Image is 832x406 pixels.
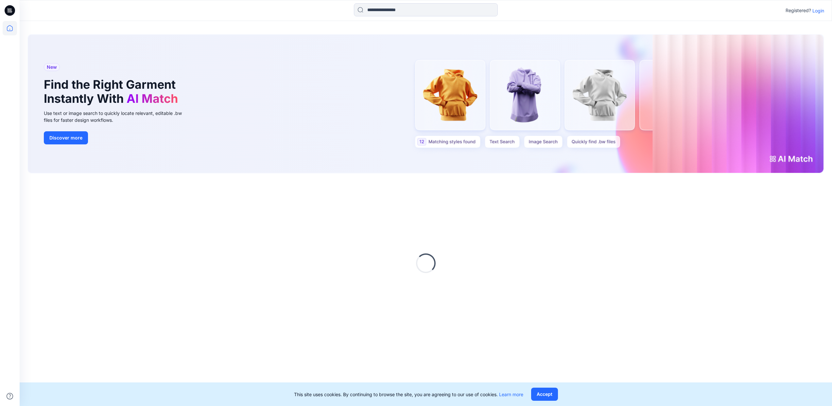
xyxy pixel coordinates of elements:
[531,388,558,401] button: Accept
[44,78,181,106] h1: Find the Right Garment Instantly With
[44,131,88,144] button: Discover more
[127,91,178,106] span: AI Match
[44,110,191,123] div: Use text or image search to quickly locate relevant, editable .bw files for faster design workflows.
[294,391,523,398] p: This site uses cookies. By continuing to browse the site, you are agreeing to our use of cookies.
[499,392,523,397] a: Learn more
[812,7,824,14] p: Login
[47,63,57,71] span: New
[786,7,811,14] p: Registered?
